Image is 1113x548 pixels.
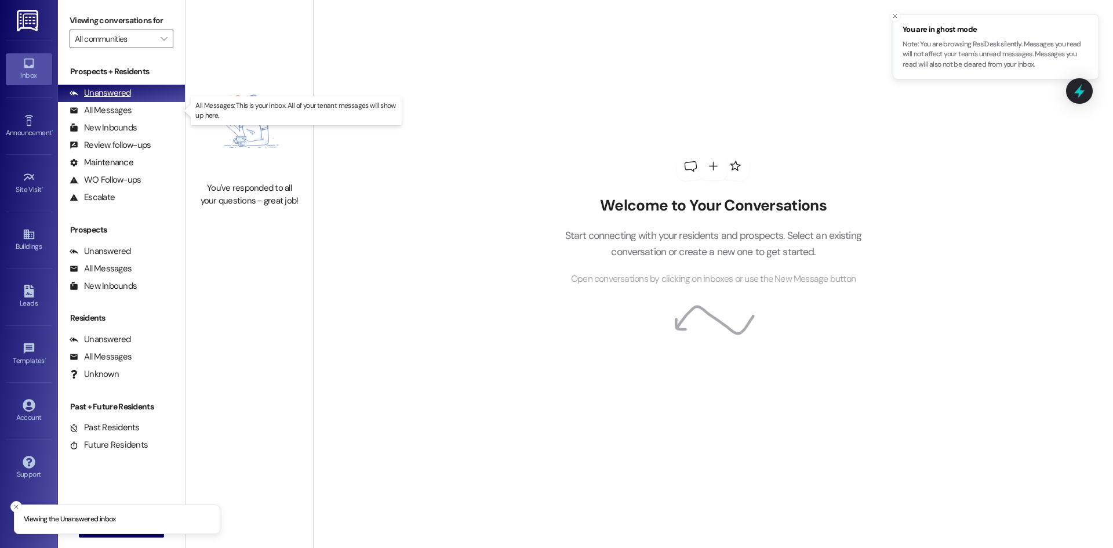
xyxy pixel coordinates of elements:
[42,184,43,192] span: •
[198,182,300,207] div: You've responded to all your questions - great job!
[571,272,856,286] span: Open conversations by clicking on inboxes or use the New Message button
[24,514,116,525] p: Viewing the Unanswered inbox
[70,245,131,257] div: Unanswered
[70,139,151,151] div: Review follow-ups
[70,157,133,169] div: Maintenance
[6,168,52,199] a: Site Visit •
[70,263,132,275] div: All Messages
[903,39,1089,70] p: Note: You are browsing ResiDesk silently. Messages you read will not affect your team's unread me...
[10,501,22,513] button: Close toast
[70,122,137,134] div: New Inbounds
[70,422,140,434] div: Past Residents
[58,224,185,236] div: Prospects
[70,174,141,186] div: WO Follow-ups
[75,30,155,48] input: All communities
[547,227,879,260] p: Start connecting with your residents and prospects. Select an existing conversation or create a n...
[52,127,53,135] span: •
[6,224,52,256] a: Buildings
[6,339,52,370] a: Templates •
[195,101,397,121] p: All Messages: This is your inbox. All of your tenant messages will show up here.
[6,281,52,313] a: Leads
[70,191,115,204] div: Escalate
[6,53,52,85] a: Inbox
[70,439,148,451] div: Future Residents
[70,104,132,117] div: All Messages
[198,67,300,176] img: empty-state
[70,87,131,99] div: Unanswered
[58,312,185,324] div: Residents
[70,368,119,380] div: Unknown
[58,66,185,78] div: Prospects + Residents
[58,401,185,413] div: Past + Future Residents
[889,10,901,22] button: Close toast
[17,10,41,31] img: ResiDesk Logo
[70,12,173,30] label: Viewing conversations for
[161,34,167,43] i: 
[903,24,1089,35] span: You are in ghost mode
[6,395,52,427] a: Account
[45,355,46,363] span: •
[70,333,131,346] div: Unanswered
[6,452,52,484] a: Support
[547,197,879,215] h2: Welcome to Your Conversations
[70,351,132,363] div: All Messages
[70,280,137,292] div: New Inbounds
